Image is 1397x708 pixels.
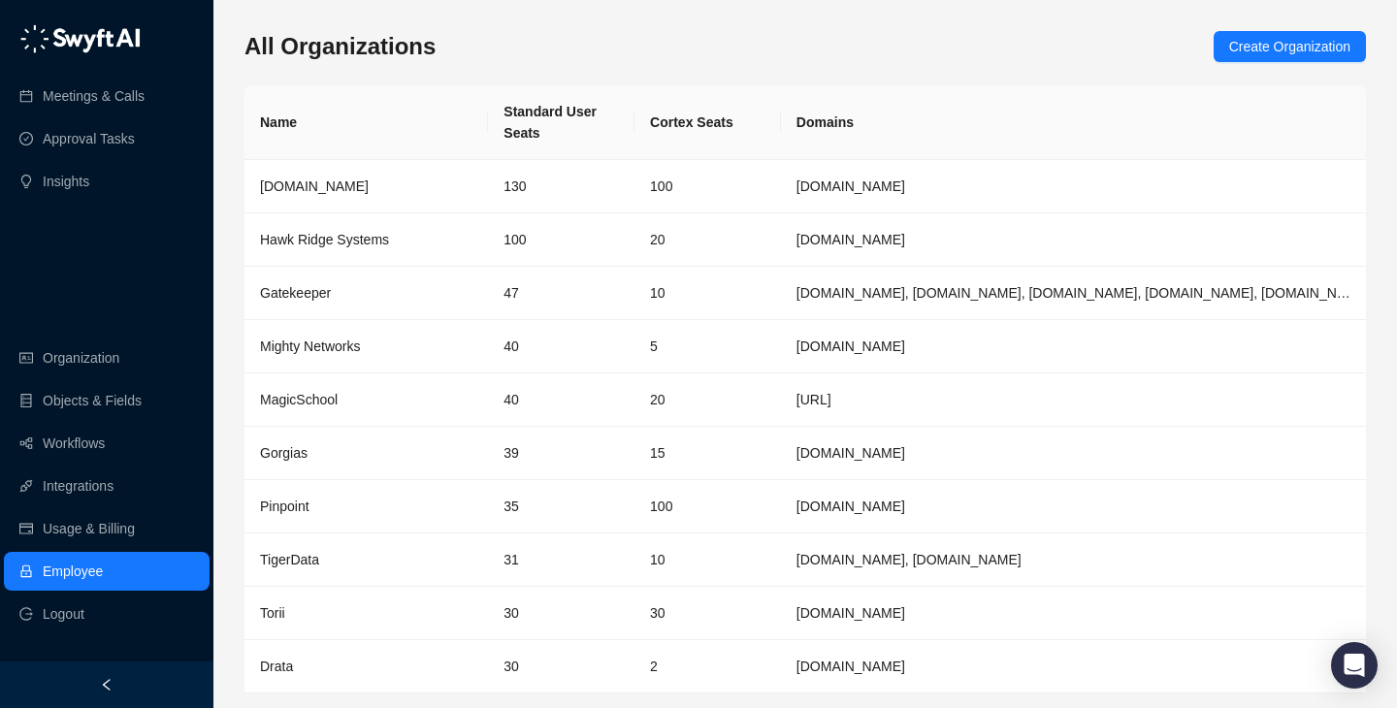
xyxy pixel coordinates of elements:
[781,427,1366,480] td: gorgias.com
[260,338,360,354] span: Mighty Networks
[488,267,634,320] td: 47
[634,160,781,213] td: 100
[260,552,319,567] span: TigerData
[634,213,781,267] td: 20
[781,480,1366,533] td: pinpointhq.com
[634,267,781,320] td: 10
[43,162,89,201] a: Insights
[781,267,1366,320] td: gatekeeperhq.com, gatekeeperhq.io, gatekeeper.io, gatekeepervclm.com, gatekeeperhq.co, trygatekee...
[260,605,285,621] span: Torii
[1331,642,1378,689] div: Open Intercom Messenger
[43,381,142,420] a: Objects & Fields
[43,424,105,463] a: Workflows
[781,320,1366,373] td: mightynetworks.com
[781,213,1366,267] td: hawkridgesys.com
[634,587,781,640] td: 30
[634,533,781,587] td: 10
[781,533,1366,587] td: timescale.com, tigerdata.com
[634,480,781,533] td: 100
[260,392,338,407] span: MagicSchool
[488,160,634,213] td: 130
[781,85,1366,160] th: Domains
[244,85,488,160] th: Name
[488,320,634,373] td: 40
[260,659,293,674] span: Drata
[43,552,103,591] a: Employee
[43,338,119,377] a: Organization
[260,285,331,301] span: Gatekeeper
[1229,36,1350,57] span: Create Organization
[488,427,634,480] td: 39
[634,320,781,373] td: 5
[488,480,634,533] td: 35
[260,499,309,514] span: Pinpoint
[634,373,781,427] td: 20
[781,373,1366,427] td: magicschool.ai
[488,587,634,640] td: 30
[260,232,389,247] span: Hawk Ridge Systems
[634,85,781,160] th: Cortex Seats
[781,160,1366,213] td: synthesia.io
[43,77,145,115] a: Meetings & Calls
[260,178,369,194] span: [DOMAIN_NAME]
[244,31,436,62] h3: All Organizations
[43,467,114,505] a: Integrations
[781,640,1366,693] td: Drata.com
[260,445,308,461] span: Gorgias
[43,509,135,548] a: Usage & Billing
[488,213,634,267] td: 100
[488,85,634,160] th: Standard User Seats
[634,427,781,480] td: 15
[100,678,114,692] span: left
[488,640,634,693] td: 30
[781,587,1366,640] td: toriihq.com
[1214,31,1366,62] button: Create Organization
[488,373,634,427] td: 40
[19,607,33,621] span: logout
[634,640,781,693] td: 2
[19,24,141,53] img: logo-05li4sbe.png
[488,533,634,587] td: 31
[43,119,135,158] a: Approval Tasks
[43,595,84,633] span: Logout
